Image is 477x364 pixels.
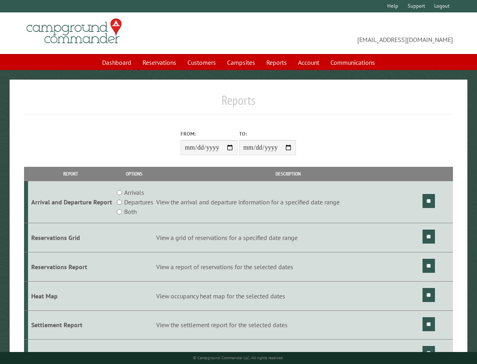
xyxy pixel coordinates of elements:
[183,55,221,70] a: Customers
[24,16,124,47] img: Campground Commander
[28,167,114,181] th: Report
[239,130,296,138] label: To:
[326,55,380,70] a: Communications
[155,252,421,281] td: View a report of reservations for the selected dates
[24,92,453,114] h1: Reports
[222,55,260,70] a: Campsites
[124,197,153,207] label: Departures
[97,55,136,70] a: Dashboard
[155,281,421,310] td: View occupancy heat map for the selected dates
[239,22,453,44] span: [EMAIL_ADDRESS][DOMAIN_NAME]
[193,355,284,360] small: © Campground Commander LLC. All rights reserved.
[155,181,421,223] td: View the arrival and departure information for a specified date range
[124,188,144,197] label: Arrivals
[155,167,421,181] th: Description
[181,130,237,138] label: From:
[155,310,421,340] td: View the settlement report for the selected dates
[28,252,114,281] td: Reservations Report
[155,223,421,252] td: View a grid of reservations for a specified date range
[138,55,181,70] a: Reservations
[262,55,292,70] a: Reports
[28,181,114,223] td: Arrival and Departure Report
[28,223,114,252] td: Reservations Grid
[293,55,324,70] a: Account
[28,281,114,310] td: Heat Map
[124,207,137,216] label: Both
[113,167,155,181] th: Options
[28,310,114,340] td: Settlement Report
